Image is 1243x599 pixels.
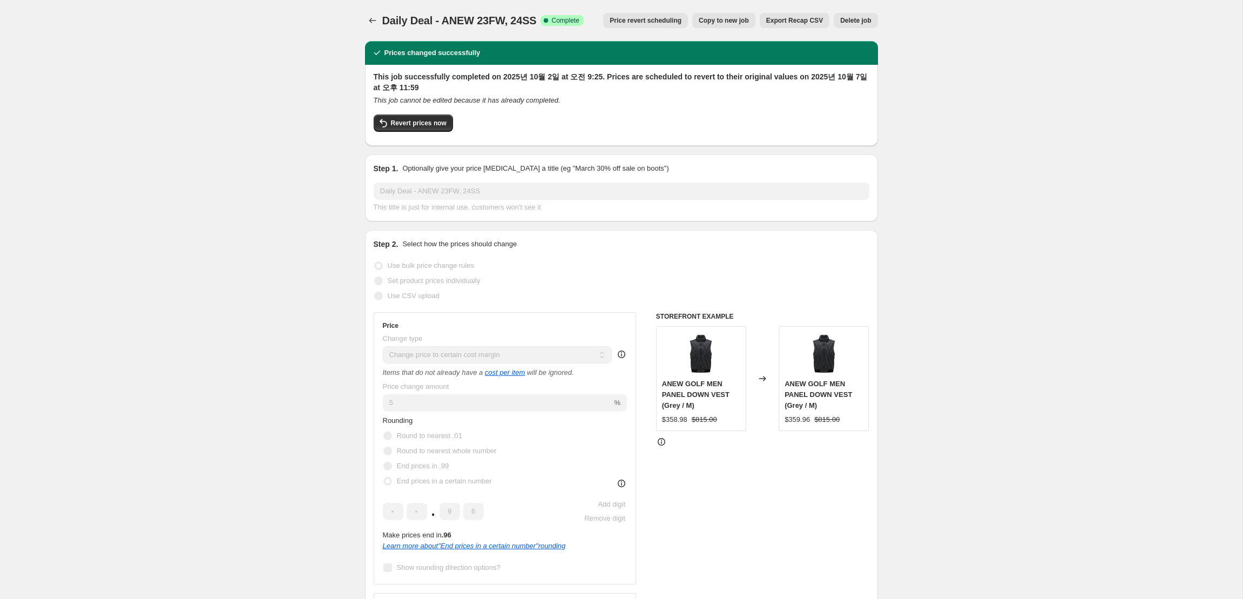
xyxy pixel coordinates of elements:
span: Rounding [383,416,413,425]
input: ﹡ [440,503,460,520]
i: Learn more about " End prices in a certain number " rounding [383,542,566,550]
span: Daily Deal - ANEW 23FW, 24SS [382,15,537,26]
span: Make prices end in [383,531,451,539]
span: Use bulk price change rules [388,261,474,270]
span: Round to nearest .01 [397,432,462,440]
button: Delete job [834,13,877,28]
span: Use CSV upload [388,292,440,300]
p: Optionally give your price [MEDICAL_DATA] a title (eg "March 30% off sale on boots") [402,163,668,174]
span: ANEW GOLF MEN PANEL DOWN VEST (Grey / M) [785,380,852,409]
input: 50 [383,394,612,412]
button: Revert prices now [374,115,453,132]
span: Revert prices now [391,119,447,127]
span: Complete [551,16,579,25]
span: This title is just for internal use, customers won't see it [374,203,541,211]
h3: Price [383,321,398,330]
div: help [616,349,627,360]
button: Copy to new job [692,13,755,28]
span: Copy to new job [699,16,749,25]
h2: Prices changed successfully [384,48,481,58]
span: End prices in .99 [397,462,449,470]
span: ANEW GOLF MEN PANEL DOWN VEST (Grey / M) [662,380,729,409]
span: Round to nearest whole number [397,447,497,455]
a: cost per item [485,368,525,376]
span: End prices in a certain number [397,477,492,485]
span: Export Recap CSV [766,16,823,25]
div: $358.98 [662,414,687,425]
span: Price change amount [383,382,449,391]
span: Change type [383,334,423,342]
span: Show rounding direction options? [397,563,501,571]
span: . [430,503,436,520]
button: Export Recap CSV [760,13,829,28]
img: ANEWGOLF2023FWMEN_SPANELDOWNVEST_1_80x.jpg [679,332,722,375]
button: Price revert scheduling [603,13,688,28]
span: Price revert scheduling [610,16,681,25]
h6: STOREFRONT EXAMPLE [656,312,869,321]
a: Learn more about"End prices in a certain number"rounding [383,542,566,550]
input: 30% off holiday sale [374,183,869,200]
b: .96 [442,531,451,539]
span: Set product prices individually [388,277,481,285]
p: Select how the prices should change [402,239,517,250]
h2: This job successfully completed on 2025년 10월 2일 at 오전 9:25. Prices are scheduled to revert to the... [374,71,869,93]
h2: Step 2. [374,239,398,250]
span: Delete job [840,16,871,25]
div: $359.96 [785,414,810,425]
input: ﹡ [463,503,484,520]
strike: $815.00 [692,414,717,425]
strike: $815.00 [814,414,840,425]
input: ﹡ [407,503,427,520]
i: will be ignored. [527,368,574,376]
img: ANEWGOLF2023FWMEN_SPANELDOWNVEST_1_80x.jpg [802,332,846,375]
i: Items that do not already have a [383,368,483,376]
input: ﹡ [383,503,403,520]
h2: Step 1. [374,163,398,174]
i: This job cannot be edited because it has already completed. [374,96,560,104]
span: % [614,399,620,407]
button: Price change jobs [365,13,380,28]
